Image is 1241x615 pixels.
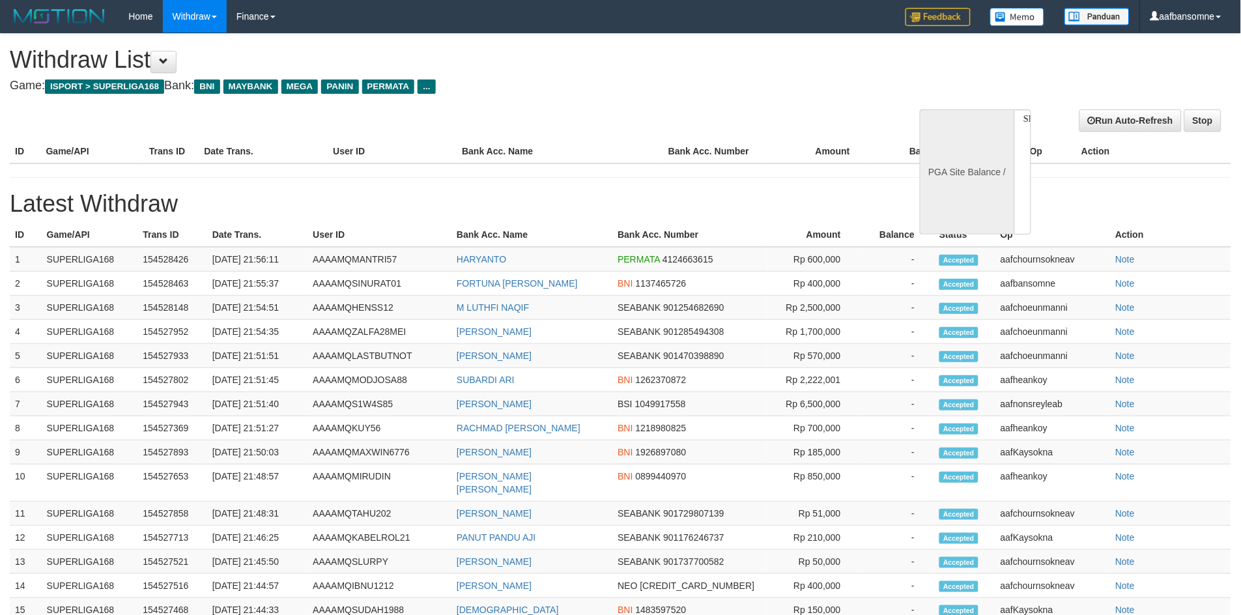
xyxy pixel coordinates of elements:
[1115,471,1135,481] a: Note
[640,580,755,591] span: [CREDIT_CARD_NUMBER]
[10,440,42,465] td: 9
[10,574,42,598] td: 14
[618,375,633,385] span: BNI
[767,465,861,502] td: Rp 850,000
[767,320,861,344] td: Rp 1,700,000
[137,368,207,392] td: 154527802
[861,440,934,465] td: -
[207,392,308,416] td: [DATE] 21:51:40
[861,502,934,526] td: -
[618,350,661,361] span: SEABANK
[861,465,934,502] td: -
[767,344,861,368] td: Rp 570,000
[1115,556,1135,567] a: Note
[10,526,42,550] td: 12
[137,465,207,502] td: 154527653
[995,465,1111,502] td: aafheankoy
[137,550,207,574] td: 154527521
[612,223,767,247] th: Bank Acc. Number
[42,502,138,526] td: SUPERLIGA168
[939,581,978,592] span: Accepted
[307,440,451,465] td: AAAAMQMAXWIN6776
[939,423,978,435] span: Accepted
[861,296,934,320] td: -
[995,296,1111,320] td: aafchoeunmanni
[995,440,1111,465] td: aafKaysokna
[1115,447,1135,457] a: Note
[939,303,978,314] span: Accepted
[42,416,138,440] td: SUPERLIGA168
[137,440,207,465] td: 154527893
[995,223,1111,247] th: Op
[321,79,358,94] span: PANIN
[307,465,451,502] td: AAAAMQMIRUDIN
[307,416,451,440] td: AAAAMQKUY56
[636,423,687,433] span: 1218980825
[10,550,42,574] td: 13
[939,327,978,338] span: Accepted
[223,79,278,94] span: MAYBANK
[939,279,978,290] span: Accepted
[42,465,138,502] td: SUPERLIGA168
[10,191,1231,217] h1: Latest Withdraw
[137,392,207,416] td: 154527943
[137,416,207,440] td: 154527369
[766,139,869,164] th: Amount
[10,392,42,416] td: 7
[939,533,978,544] span: Accepted
[457,278,578,289] a: FORTUNA [PERSON_NAME]
[934,223,995,247] th: Status
[307,502,451,526] td: AAAAMQTAHU202
[618,254,660,265] span: PERMATA
[199,139,328,164] th: Date Trans.
[207,344,308,368] td: [DATE] 21:51:51
[1076,139,1231,164] th: Action
[137,502,207,526] td: 154527858
[618,278,633,289] span: BNI
[42,392,138,416] td: SUPERLIGA168
[457,350,532,361] a: [PERSON_NAME]
[207,465,308,502] td: [DATE] 21:48:57
[618,556,661,567] span: SEABANK
[207,368,308,392] td: [DATE] 21:51:45
[207,296,308,320] td: [DATE] 21:54:51
[10,139,41,164] th: ID
[920,109,1014,235] div: PGA Site Balance /
[207,574,308,598] td: [DATE] 21:44:57
[939,509,978,520] span: Accepted
[1115,423,1135,433] a: Note
[995,344,1111,368] td: aafchoeunmanni
[767,296,861,320] td: Rp 2,500,000
[663,302,724,313] span: 901254682690
[618,532,661,543] span: SEABANK
[137,344,207,368] td: 154527933
[861,320,934,344] td: -
[307,392,451,416] td: AAAAMQS1W4S85
[207,223,308,247] th: Date Trans.
[207,272,308,296] td: [DATE] 21:55:37
[307,550,451,574] td: AAAAMQSLURPY
[861,550,934,574] td: -
[10,7,109,26] img: MOTION_logo.png
[137,296,207,320] td: 154528148
[307,344,451,368] td: AAAAMQLASTBUTNOT
[42,296,138,320] td: SUPERLIGA168
[42,344,138,368] td: SUPERLIGA168
[10,368,42,392] td: 6
[1064,8,1130,25] img: panduan.png
[10,416,42,440] td: 8
[42,368,138,392] td: SUPERLIGA168
[767,440,861,465] td: Rp 185,000
[457,580,532,591] a: [PERSON_NAME]
[861,416,934,440] td: -
[307,296,451,320] td: AAAAMQHENSS12
[767,247,861,272] td: Rp 600,000
[939,399,978,410] span: Accepted
[457,139,663,164] th: Bank Acc. Name
[767,550,861,574] td: Rp 50,000
[995,368,1111,392] td: aafheankoy
[618,471,633,481] span: BNI
[767,368,861,392] td: Rp 2,222,001
[457,532,535,543] a: PANUT PANDU AJI
[995,392,1111,416] td: aafnonsreyleab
